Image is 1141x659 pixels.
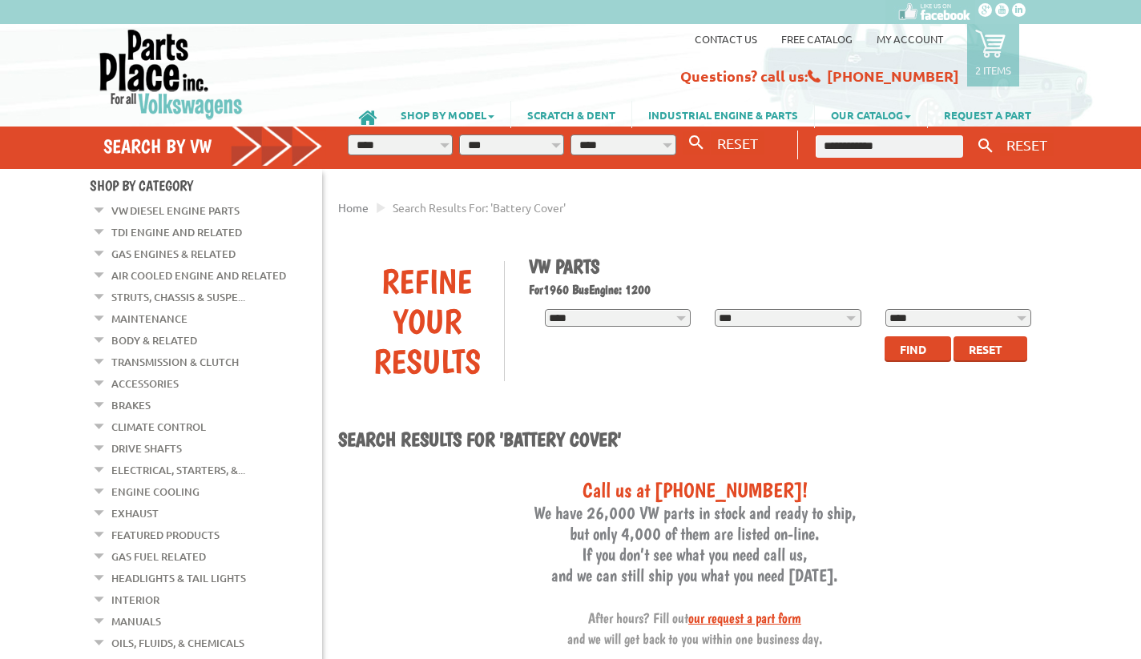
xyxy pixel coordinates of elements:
[90,177,322,194] h4: Shop By Category
[111,416,206,437] a: Climate Control
[111,200,240,221] a: VW Diesel Engine Parts
[974,133,998,159] button: Keyword Search
[589,282,651,297] span: Engine: 1200
[111,265,286,286] a: Air Cooled Engine and Related
[975,63,1011,77] p: 2 items
[111,568,246,589] a: Headlights & Tail Lights
[111,287,245,307] a: Struts, Chassis & Suspe...
[717,135,758,151] span: RESET
[111,633,244,653] a: Oils, Fluids, & Chemicals
[111,330,197,351] a: Body & Related
[111,352,239,372] a: Transmission & Clutch
[529,282,543,297] span: For
[567,609,823,647] span: After hours? Fill out and we will get back to you within one business day.
[815,101,927,128] a: OUR CATALOG
[1006,136,1047,153] span: RESET
[885,336,951,362] button: Find
[338,428,1051,453] h1: Search results for 'battery cover'
[98,28,244,120] img: Parts Place Inc!
[967,24,1019,86] a: 2 items
[103,135,323,158] h4: Search by VW
[111,524,220,545] a: Featured Products
[688,609,801,626] a: our request a part form
[928,101,1047,128] a: REQUEST A PART
[583,477,808,502] span: Call us at [PHONE_NUMBER]!
[350,261,504,381] div: Refine Your Results
[877,32,943,46] a: My Account
[111,503,159,524] a: Exhaust
[1000,133,1054,156] button: RESET
[781,32,853,46] a: Free Catalog
[111,460,245,480] a: Electrical, Starters, &...
[111,373,179,394] a: Accessories
[683,131,710,155] button: Search By VW...
[393,200,566,215] span: Search results for: 'battery cover'
[338,477,1051,648] h3: We have 26,000 VW parts in stock and ready to ship, but only 4,000 of them are listed on-line. If...
[529,282,1040,297] h2: 1960 Bus
[385,101,510,128] a: SHOP BY MODEL
[511,101,631,128] a: SCRATCH & DENT
[111,243,236,264] a: Gas Engines & Related
[529,255,1040,278] h1: VW Parts
[111,546,206,567] a: Gas Fuel Related
[111,308,187,329] a: Maintenance
[111,611,161,632] a: Manuals
[111,395,151,416] a: Brakes
[954,336,1027,362] button: Reset
[111,589,159,610] a: Interior
[632,101,814,128] a: INDUSTRIAL ENGINE & PARTS
[695,32,757,46] a: Contact us
[338,200,369,215] a: Home
[900,342,926,356] span: Find
[711,131,764,155] button: RESET
[111,222,242,243] a: TDI Engine and Related
[969,342,1002,356] span: Reset
[111,438,182,459] a: Drive Shafts
[111,481,200,502] a: Engine Cooling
